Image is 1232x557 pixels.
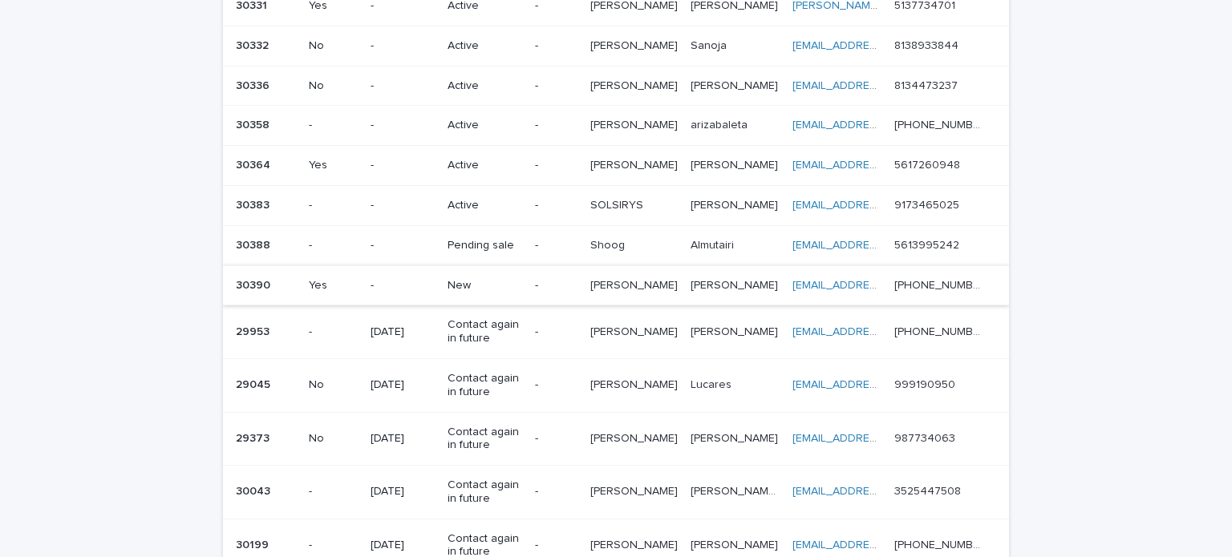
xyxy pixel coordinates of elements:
[792,539,974,551] a: [EMAIL_ADDRESS][DOMAIN_NAME]
[792,159,974,171] a: [EMAIL_ADDRESS][DOMAIN_NAME]
[448,39,522,53] p: Active
[535,485,577,498] p: -
[448,119,522,132] p: Active
[590,76,681,93] p: [PERSON_NAME]
[792,280,974,291] a: [EMAIL_ADDRESS][DOMAIN_NAME]
[223,26,1009,66] tr: 3033230332 No-Active-[PERSON_NAME][PERSON_NAME] SanojaSanoja [EMAIL_ADDRESS][DOMAIN_NAME] 8138933...
[894,482,964,498] p: 3525447508
[236,76,273,93] p: 30336
[894,236,962,252] p: 5613995242
[371,539,435,552] p: [DATE]
[223,66,1009,106] tr: 3033630336 No-Active-[PERSON_NAME][PERSON_NAME] [PERSON_NAME][PERSON_NAME] [EMAIL_ADDRESS][DOMAIN...
[371,325,435,339] p: [DATE]
[894,322,987,339] p: [PHONE_NUMBER]
[309,432,358,446] p: No
[535,279,577,293] p: -
[894,115,987,132] p: [PHONE_NUMBER]
[309,239,358,252] p: -
[448,79,522,93] p: Active
[590,482,681,498] p: [PERSON_NAME]
[309,199,358,212] p: -
[371,239,435,252] p: -
[792,240,974,251] a: [EMAIL_ADDRESS][DOMAIN_NAME]
[371,39,435,53] p: -
[894,196,962,212] p: 9173465025
[792,119,974,131] a: [EMAIL_ADDRESS][DOMAIN_NAME]
[236,155,274,172] p: 30364
[535,432,577,446] p: -
[535,239,577,252] p: -
[792,40,974,51] a: [EMAIL_ADDRESS][DOMAIN_NAME]
[792,486,974,497] a: [EMAIL_ADDRESS][DOMAIN_NAME]
[894,36,962,53] p: 8138933844
[691,375,735,392] p: Lucares
[223,146,1009,186] tr: 3036430364 Yes-Active-[PERSON_NAME][PERSON_NAME] [PERSON_NAME][PERSON_NAME] [EMAIL_ADDRESS][DOMAI...
[535,39,577,53] p: -
[590,36,681,53] p: [PERSON_NAME]
[236,36,272,53] p: 30332
[309,325,358,339] p: -
[309,279,358,293] p: Yes
[223,305,1009,359] tr: 2995329953 -[DATE]Contact again in future-[PERSON_NAME][PERSON_NAME] [PERSON_NAME][PERSON_NAME] [...
[691,429,781,446] p: [PERSON_NAME]
[448,478,522,506] p: Contact again in future
[590,236,628,252] p: Shoog
[691,76,781,93] p: [PERSON_NAME]
[590,322,681,339] p: [PERSON_NAME]
[894,76,961,93] p: 8134473237
[448,199,522,212] p: Active
[236,429,273,446] p: 29373
[448,318,522,345] p: Contact again in future
[309,539,358,552] p: -
[236,375,274,392] p: 29045
[309,79,358,93] p: No
[691,276,781,293] p: maldonado perdomo
[691,535,781,552] p: [PERSON_NAME]
[448,426,522,453] p: Contact again in future
[590,276,681,293] p: [PERSON_NAME]
[223,466,1009,519] tr: 3004330043 -[DATE]Contact again in future-[PERSON_NAME][PERSON_NAME] [PERSON_NAME] Ser a[PERSON_N...
[371,119,435,132] p: -
[590,429,681,446] p: [PERSON_NAME]
[691,322,781,339] p: [PERSON_NAME]
[236,236,274,252] p: 30388
[236,535,272,552] p: 30199
[691,482,782,498] p: [PERSON_NAME] Ser a
[223,412,1009,466] tr: 2937329373 No[DATE]Contact again in future-[PERSON_NAME][PERSON_NAME] [PERSON_NAME][PERSON_NAME] ...
[691,36,730,53] p: Sanoja
[448,372,522,399] p: Contact again in future
[448,279,522,293] p: New
[535,325,577,339] p: -
[691,155,781,172] p: [PERSON_NAME]
[309,159,358,172] p: Yes
[223,185,1009,225] tr: 3038330383 --Active-SOLSIRYSSOLSIRYS [PERSON_NAME][PERSON_NAME] [EMAIL_ADDRESS][DOMAIN_NAME] 9173...
[309,378,358,392] p: No
[309,485,358,498] p: -
[535,539,577,552] p: -
[535,378,577,392] p: -
[792,379,974,390] a: [EMAIL_ADDRESS][DOMAIN_NAME]
[448,159,522,172] p: Active
[371,378,435,392] p: [DATE]
[792,200,974,211] a: [EMAIL_ADDRESS][DOMAIN_NAME]
[792,326,974,337] a: [EMAIL_ADDRESS][DOMAIN_NAME]
[223,358,1009,412] tr: 2904529045 No[DATE]Contact again in future-[PERSON_NAME][PERSON_NAME] LucaresLucares [EMAIL_ADDRE...
[894,276,987,293] p: [PHONE_NUMBER]
[590,375,681,392] p: [PERSON_NAME]
[236,196,273,212] p: 30383
[236,276,274,293] p: 30390
[223,265,1009,305] tr: 3039030390 Yes-New-[PERSON_NAME][PERSON_NAME] [PERSON_NAME][PERSON_NAME] [EMAIL_ADDRESS][DOMAIN_N...
[691,236,737,252] p: Almutairi
[371,79,435,93] p: -
[792,80,974,91] a: [EMAIL_ADDRESS][DOMAIN_NAME]
[309,39,358,53] p: No
[223,106,1009,146] tr: 3035830358 --Active-[PERSON_NAME][PERSON_NAME] arizabaletaarizabaleta [EMAIL_ADDRESS][DOMAIN_NAME...
[371,279,435,293] p: -
[894,155,963,172] p: 5617260948
[590,535,681,552] p: [PERSON_NAME]
[792,433,974,444] a: [EMAIL_ADDRESS][DOMAIN_NAME]
[535,79,577,93] p: -
[371,159,435,172] p: -
[691,196,781,212] p: [PERSON_NAME]
[590,115,681,132] p: [PERSON_NAME]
